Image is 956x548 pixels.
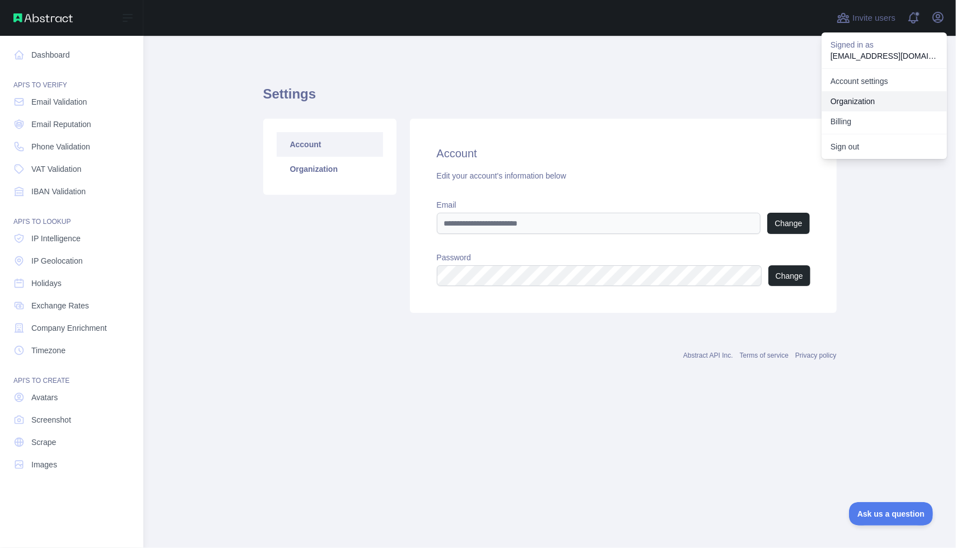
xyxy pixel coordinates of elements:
span: IP Geolocation [31,255,83,266]
a: Phone Validation [9,137,134,157]
p: [EMAIL_ADDRESS][DOMAIN_NAME] [831,50,938,62]
a: IP Intelligence [9,228,134,249]
div: API'S TO CREATE [9,363,134,385]
a: IBAN Validation [9,181,134,202]
button: Invite users [834,9,898,27]
label: Password [437,252,810,263]
a: Organization [277,157,383,181]
span: Invite users [852,12,896,25]
span: Timezone [31,345,66,356]
a: Holidays [9,273,134,293]
div: Edit your account's information below [437,170,810,181]
a: Company Enrichment [9,318,134,338]
a: Timezone [9,340,134,360]
a: Terms of service [740,352,789,359]
a: Scrape [9,432,134,452]
a: Email Validation [9,92,134,112]
span: VAT Validation [31,163,81,175]
a: IP Geolocation [9,251,134,271]
div: API'S TO VERIFY [9,67,134,90]
a: Organization [822,91,947,111]
span: Company Enrichment [31,322,107,334]
a: Screenshot [9,410,134,430]
div: API'S TO LOOKUP [9,204,134,226]
a: Avatars [9,387,134,408]
h2: Account [437,146,810,161]
a: Account [277,132,383,157]
h1: Settings [263,85,837,112]
a: Abstract API Inc. [683,352,733,359]
span: Scrape [31,437,56,448]
label: Email [437,199,810,210]
iframe: Toggle Customer Support [849,502,934,526]
button: Change [768,265,810,286]
span: Exchange Rates [31,300,89,311]
span: Email Validation [31,96,87,107]
button: Sign out [822,137,947,157]
span: Holidays [31,278,62,289]
a: Email Reputation [9,114,134,134]
a: Images [9,455,134,475]
span: Avatars [31,392,58,403]
span: Images [31,459,57,470]
button: Billing [822,111,947,132]
button: Change [767,213,809,234]
span: IBAN Validation [31,186,86,197]
img: Abstract API [13,13,73,22]
span: IP Intelligence [31,233,81,244]
a: Account settings [822,71,947,91]
span: Screenshot [31,414,71,425]
span: Phone Validation [31,141,90,152]
a: Exchange Rates [9,296,134,316]
a: Privacy policy [795,352,836,359]
p: Signed in as [831,39,938,50]
span: Email Reputation [31,119,91,130]
a: Dashboard [9,45,134,65]
a: VAT Validation [9,159,134,179]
